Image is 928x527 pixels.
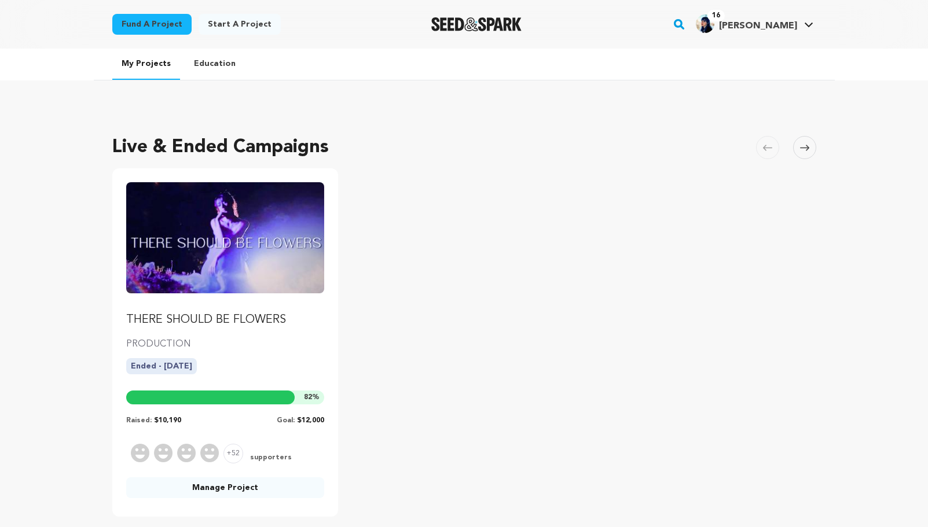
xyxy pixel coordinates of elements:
img: Seed&Spark Logo Dark Mode [431,17,522,31]
p: PRODUCTION [126,337,325,351]
img: Supporter Image [177,444,196,462]
a: My Projects [112,49,180,80]
span: $12,000 [297,417,324,424]
span: % [304,393,320,402]
span: Yumna J.'s Profile [694,12,816,36]
img: Supporter Image [200,444,219,462]
a: Yumna J.'s Profile [694,12,816,33]
a: Education [185,49,245,79]
a: Fund a project [112,14,192,35]
div: Yumna J.'s Profile [696,14,797,33]
a: Fund THERE SHOULD BE FLOWERS [126,182,325,328]
span: $10,190 [154,417,181,424]
span: [PERSON_NAME] [719,21,797,31]
span: Goal: [277,417,295,424]
a: Start a project [199,14,281,35]
span: 82 [304,394,312,401]
h2: Live & Ended Campaigns [112,134,329,161]
span: supporters [248,453,292,463]
span: Raised: [126,417,152,424]
span: +52 [223,444,243,463]
img: IMG_20230206_082111_446.jpg [696,14,714,33]
img: Supporter Image [131,444,149,462]
img: Supporter Image [154,444,173,462]
span: 16 [707,10,725,21]
a: Seed&Spark Homepage [431,17,522,31]
p: THERE SHOULD BE FLOWERS [126,312,325,328]
a: Manage Project [126,477,325,498]
p: Ended - [DATE] [126,358,197,374]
